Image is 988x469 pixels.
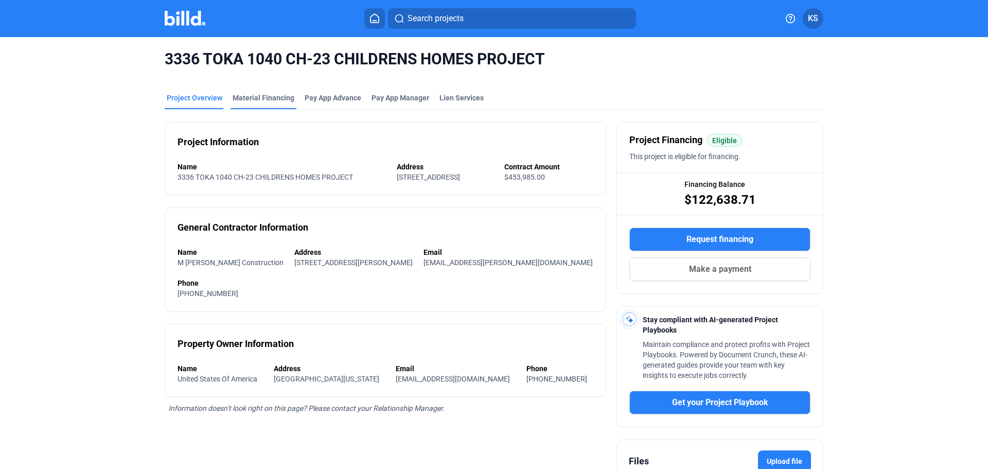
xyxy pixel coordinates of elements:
button: Search projects [388,8,636,29]
button: Get your Project Playbook [629,391,810,414]
span: [GEOGRAPHIC_DATA][US_STATE] [274,375,379,383]
div: Email [424,247,593,257]
div: Address [274,363,385,374]
div: Property Owner Information [178,337,294,351]
div: Phone [526,363,593,374]
span: Pay App Manager [372,93,429,103]
button: Make a payment [629,257,810,281]
div: Project Overview [167,93,222,103]
div: Email [396,363,516,374]
div: Address [397,162,493,172]
span: Request financing [686,233,753,246]
span: [PHONE_NUMBER] [526,375,587,383]
span: $122,638.71 [684,192,756,208]
div: Material Financing [233,93,294,103]
button: Request financing [629,228,810,251]
img: Billd Company Logo [165,11,205,26]
div: Phone [178,278,593,288]
span: $453,985.00 [504,173,545,181]
div: Address [294,247,413,257]
span: KS [808,12,818,25]
span: Stay compliant with AI-generated Project Playbooks [643,316,778,334]
span: 3336 TOKA 1040 CH-23 CHILDRENS HOMES PROJECT [178,173,353,181]
span: Search projects [408,12,464,25]
span: [PHONE_NUMBER] [178,289,238,298]
span: [EMAIL_ADDRESS][DOMAIN_NAME] [396,375,510,383]
span: Get your Project Playbook [672,396,768,409]
span: [STREET_ADDRESS][PERSON_NAME] [294,258,413,267]
div: Name [178,162,386,172]
span: Project Financing [629,133,702,147]
div: General Contractor Information [178,220,308,235]
span: Financing Balance [684,179,745,189]
span: [STREET_ADDRESS] [397,173,460,181]
span: [EMAIL_ADDRESS][PERSON_NAME][DOMAIN_NAME] [424,258,593,267]
span: Maintain compliance and protect profits with Project Playbooks. Powered by Document Crunch, these... [643,340,810,379]
span: M [PERSON_NAME] Construction [178,258,284,267]
div: Project Information [178,135,259,149]
span: United States Of America [178,375,257,383]
span: Make a payment [689,263,751,275]
button: KS [803,8,823,29]
span: Information doesn’t look right on this page? Please contact your Relationship Manager. [168,404,445,412]
div: Files [629,454,649,468]
div: Lien Services [439,93,484,103]
span: 3336 TOKA 1040 CH-23 CHILDRENS HOMES PROJECT [165,49,823,69]
div: Name [178,247,284,257]
div: Name [178,363,263,374]
div: Pay App Advance [305,93,361,103]
div: Contract Amount [504,162,593,172]
span: This project is eligible for financing. [629,152,740,161]
mat-chip: Eligible [707,134,743,147]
